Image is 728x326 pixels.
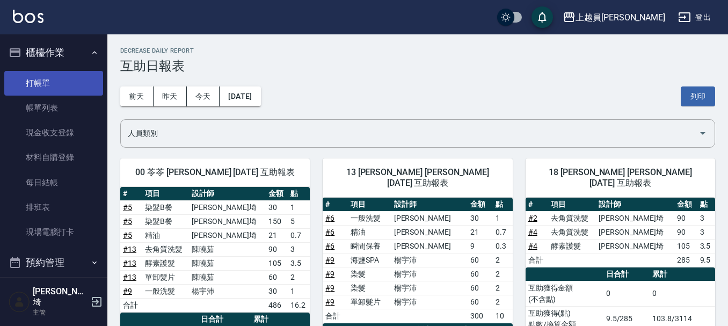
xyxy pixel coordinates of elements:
td: 染髮B餐 [142,214,189,228]
td: 精油 [142,228,189,242]
td: 2 [288,270,310,284]
td: 150 [266,214,288,228]
th: 項目 [348,198,391,212]
td: 單卸髮片 [142,270,189,284]
td: 90 [674,225,697,239]
th: # [120,187,142,201]
th: 日合計 [603,267,650,281]
td: 2 [493,267,513,281]
th: 項目 [142,187,189,201]
td: 染髮B餐 [142,200,189,214]
td: 30 [266,284,288,298]
td: [PERSON_NAME] [391,239,468,253]
img: Logo [13,10,43,23]
td: 60 [468,295,493,309]
td: 合計 [120,298,142,312]
a: 帳單列表 [4,96,103,120]
td: 60 [468,281,493,295]
p: 主管 [33,308,88,317]
td: 3 [697,225,715,239]
th: 設計師 [596,198,674,212]
td: 9 [468,239,493,253]
a: #9 [325,256,334,264]
td: 9.5 [697,253,715,267]
th: 金額 [468,198,493,212]
td: 去角質洗髮 [548,211,596,225]
a: #9 [123,287,132,295]
td: 0.7 [493,225,513,239]
th: 設計師 [391,198,468,212]
button: 昨天 [154,86,187,106]
td: 5 [288,214,310,228]
th: 金額 [674,198,697,212]
td: 21 [468,225,493,239]
a: 打帳單 [4,71,103,96]
td: 2 [493,281,513,295]
button: 前天 [120,86,154,106]
td: 酵素護髮 [142,256,189,270]
td: 3.5 [697,239,715,253]
th: # [526,198,548,212]
a: #9 [325,270,334,278]
td: [PERSON_NAME]埼 [189,228,265,242]
td: 21 [266,228,288,242]
button: 今天 [187,86,220,106]
h3: 互助日報表 [120,59,715,74]
td: 楊宇沛 [391,295,468,309]
a: 現金收支登錄 [4,120,103,145]
td: 60 [468,253,493,267]
td: 3 [697,211,715,225]
th: 點 [493,198,513,212]
button: 列印 [681,86,715,106]
button: [DATE] [220,86,260,106]
td: 染髮 [348,267,391,281]
td: 285 [674,253,697,267]
td: 陳曉茹 [189,270,265,284]
th: 設計師 [189,187,265,201]
a: #6 [325,228,334,236]
td: 一般洗髮 [142,284,189,298]
a: #9 [325,298,334,306]
td: 105 [674,239,697,253]
td: 10 [493,309,513,323]
td: [PERSON_NAME] [391,225,468,239]
td: 30 [468,211,493,225]
td: 16.2 [288,298,310,312]
td: 楊宇沛 [391,267,468,281]
a: #6 [325,214,334,222]
button: 預約管理 [4,249,103,277]
h5: [PERSON_NAME]埼 [33,286,88,308]
td: [PERSON_NAME]埼 [596,211,674,225]
td: 60 [468,267,493,281]
td: 30 [266,200,288,214]
td: 2 [493,295,513,309]
button: 上越員[PERSON_NAME] [558,6,669,28]
th: # [323,198,348,212]
td: 300 [468,309,493,323]
td: 60 [266,270,288,284]
a: #5 [123,231,132,240]
button: 櫃檯作業 [4,39,103,67]
td: 486 [266,298,288,312]
td: [PERSON_NAME]埼 [596,239,674,253]
a: #9 [325,284,334,292]
td: 染髮 [348,281,391,295]
button: 登出 [674,8,715,27]
table: a dense table [323,198,512,323]
a: 排班表 [4,195,103,220]
td: [PERSON_NAME] [391,211,468,225]
a: 每日結帳 [4,170,103,195]
td: 楊宇沛 [189,284,265,298]
td: 楊宇沛 [391,253,468,267]
a: #13 [123,259,136,267]
th: 點 [288,187,310,201]
th: 項目 [548,198,596,212]
td: 海鹽SPA [348,253,391,267]
td: 105 [266,256,288,270]
td: [PERSON_NAME]埼 [596,225,674,239]
td: 精油 [348,225,391,239]
a: #4 [528,242,537,250]
td: 一般洗髮 [348,211,391,225]
span: 00 苓苓 [PERSON_NAME] [DATE] 互助報表 [133,167,297,178]
td: 合計 [323,309,348,323]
